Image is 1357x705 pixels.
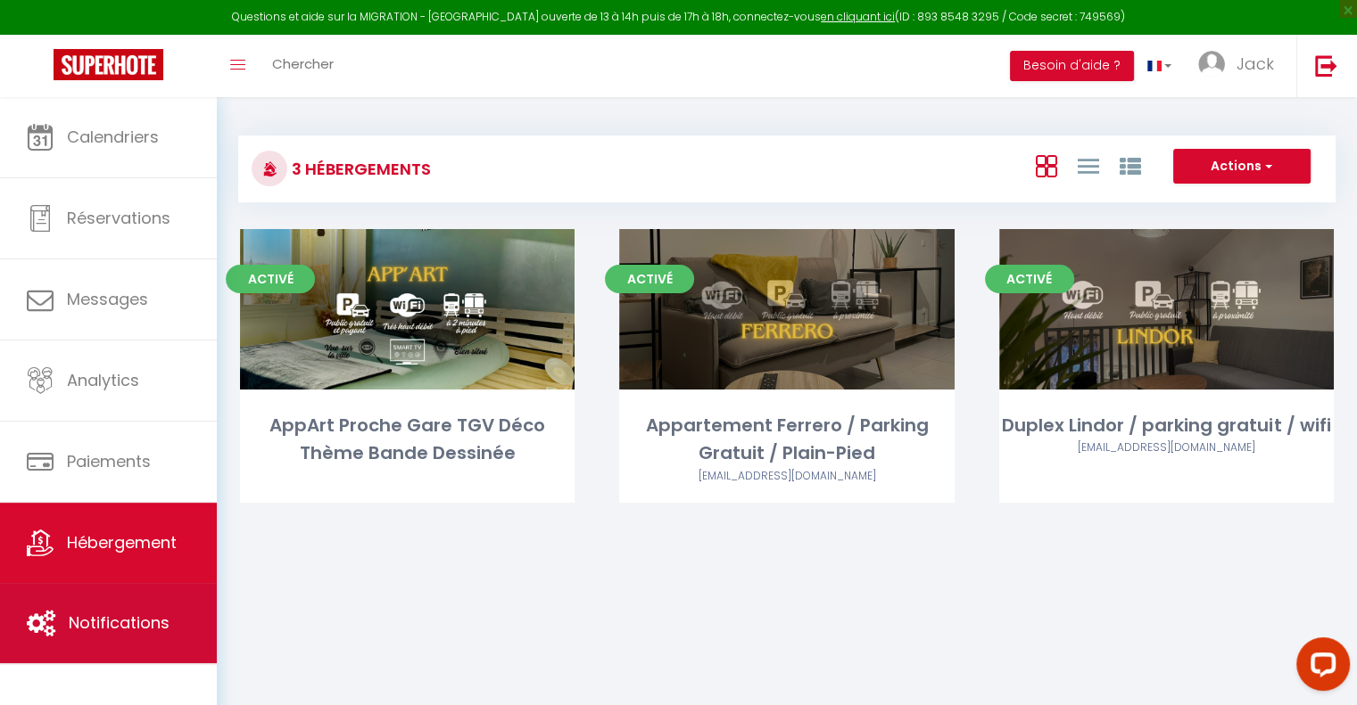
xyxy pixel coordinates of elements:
[1198,51,1225,78] img: ...
[985,265,1074,293] span: Activé
[67,288,148,310] span: Messages
[67,369,139,391] span: Analytics
[259,35,347,97] a: Chercher
[1010,51,1134,81] button: Besoin d'aide ?
[1173,149,1311,184] button: Actions
[1315,54,1337,77] img: logout
[67,207,170,229] span: Réservations
[619,468,954,485] div: Airbnb
[733,291,840,327] a: Editer
[1077,151,1098,180] a: Vue en Liste
[1035,151,1056,180] a: Vue en Box
[1119,151,1140,180] a: Vue par Groupe
[272,54,334,73] span: Chercher
[1185,35,1296,97] a: ... Jack
[67,450,151,472] span: Paiements
[999,412,1334,439] div: Duplex Lindor / parking gratuit / wifi
[1282,630,1357,705] iframe: LiveChat chat widget
[1113,291,1220,327] a: Editer
[1237,53,1274,75] span: Jack
[605,265,694,293] span: Activé
[240,412,575,468] div: AppArt Proche Gare TGV Déco Thème Bande Dessinée
[67,531,177,553] span: Hébergement
[67,126,159,148] span: Calendriers
[287,149,431,189] h3: 3 Hébergements
[54,49,163,80] img: Super Booking
[619,412,954,468] div: Appartement Ferrero / Parking Gratuit / Plain-Pied
[69,611,170,634] span: Notifications
[354,291,461,327] a: Editer
[821,9,895,24] a: en cliquant ici
[999,439,1334,456] div: Airbnb
[226,265,315,293] span: Activé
